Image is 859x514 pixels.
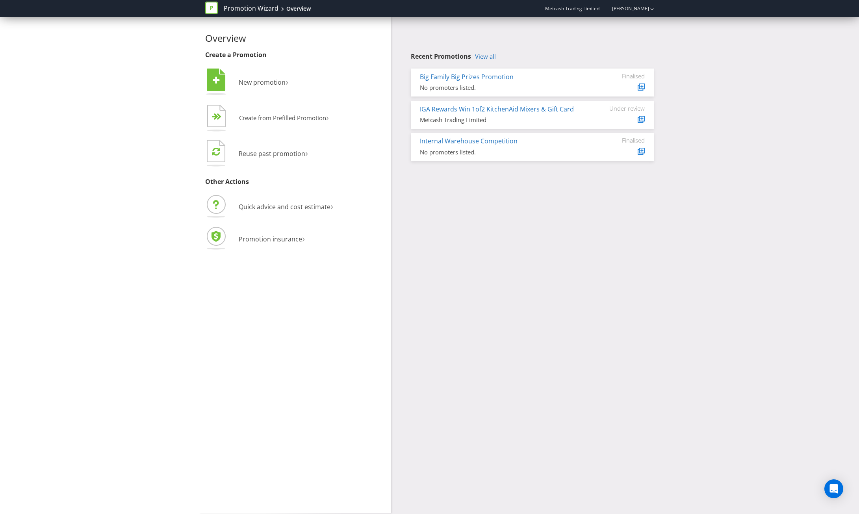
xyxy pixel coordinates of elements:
span: Quick advice and cost estimate [239,202,330,211]
button: Create from Prefilled Promotion› [205,103,329,134]
a: Quick advice and cost estimate› [205,202,333,211]
a: IGA Rewards Win 1of2 KitchenAid Mixers & Gift Card [420,105,574,113]
span: › [326,111,329,123]
tspan:  [213,76,220,85]
div: Finalised [597,137,645,144]
a: Promotion insurance› [205,235,305,243]
span: Promotion insurance [239,235,302,243]
tspan:  [217,113,222,121]
a: Internal Warehouse Competition [420,137,518,145]
div: Under review [597,105,645,112]
a: Big Family Big Prizes Promotion [420,72,514,81]
span: Reuse past promotion [239,149,305,158]
a: View all [475,53,496,60]
h2: Overview [205,33,386,43]
span: › [330,199,333,212]
span: › [305,146,308,159]
a: [PERSON_NAME] [604,5,649,12]
div: Overview [286,5,311,13]
tspan:  [212,147,220,156]
div: Finalised [597,72,645,80]
span: Create from Prefilled Promotion [239,114,326,122]
h3: Create a Promotion [205,52,386,59]
div: Open Intercom Messenger [824,479,843,498]
span: Metcash Trading Limited [545,5,599,12]
span: › [286,75,288,88]
span: › [302,232,305,245]
span: New promotion [239,78,286,87]
div: Metcash Trading Limited [420,116,586,124]
span: Recent Promotions [411,52,471,61]
a: Promotion Wizard [224,4,278,13]
div: No promoters listed. [420,84,586,92]
h3: Other Actions [205,178,386,186]
div: No promoters listed. [420,148,586,156]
